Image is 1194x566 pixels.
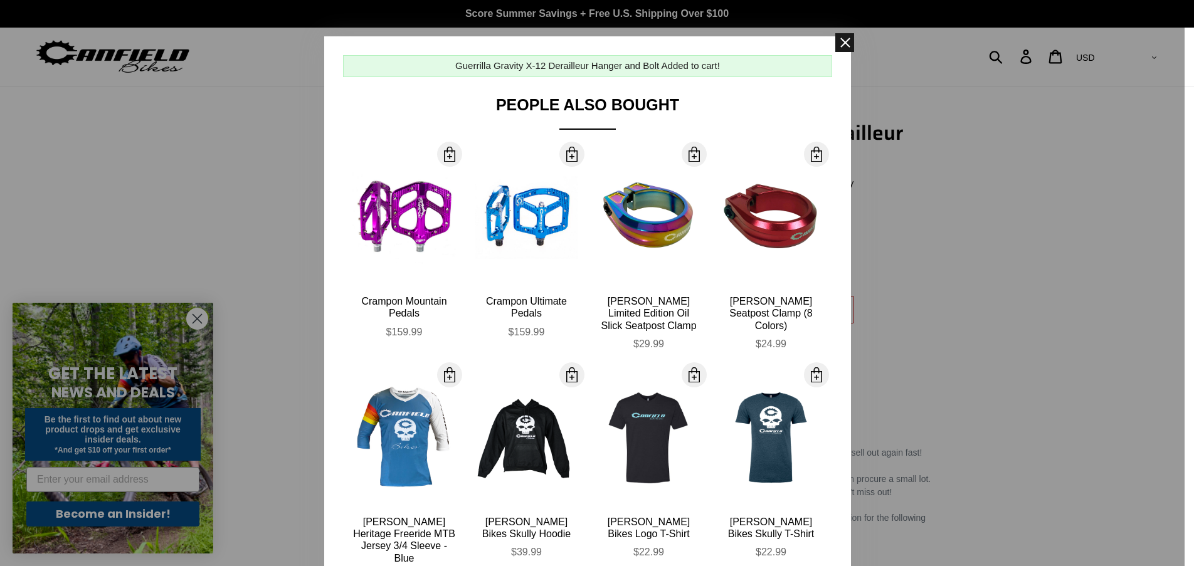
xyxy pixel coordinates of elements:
img: CANFIELD-LOGO-TEE-BLACK-SHOPIFY_large.jpg [597,386,700,490]
div: Crampon Ultimate Pedals [475,295,578,319]
img: OldStyleCanfieldHoodie_large.png [475,386,578,490]
div: Crampon Mountain Pedals [352,295,456,319]
span: $159.99 [509,327,545,337]
span: $159.99 [386,327,423,337]
div: [PERSON_NAME] Bikes Skully Hoodie [475,516,578,540]
div: [PERSON_NAME] Seatpost Clamp (8 Colors) [719,295,823,332]
div: [PERSON_NAME] Heritage Freeride MTB Jersey 3/4 Sleeve - Blue [352,516,456,564]
div: [PERSON_NAME] Limited Edition Oil Slick Seatpost Clamp [597,295,700,332]
img: Canfield-Oil-Slick-Seat-Clamp-MTB-logo-quarter_large.jpg [597,165,700,269]
div: [PERSON_NAME] Bikes Logo T-Shirt [597,516,700,540]
img: Canfield-Crampon-Ultimate-Blue_large.jpg [475,165,578,269]
span: $29.99 [633,338,664,349]
img: Canfield-Hertiage-Jersey-Blue-Front_large.jpg [352,386,456,490]
img: Canfield-Seat-Clamp-Red-2_large.jpg [719,165,823,269]
span: $22.99 [633,547,664,557]
span: $39.99 [511,547,542,557]
img: Canfield-Skully-T-Indigo-Next-Level_large.jpg [719,386,823,490]
div: [PERSON_NAME] Bikes Skully T-Shirt [719,516,823,540]
div: People Also Bought [343,96,832,130]
span: $22.99 [756,547,786,557]
span: $24.99 [756,338,786,349]
div: Guerrilla Gravity X-12 Derailleur Hanger and Bolt Added to cart! [455,59,720,73]
img: Canfield-Crampon-Mountain-Purple-Shopify_large.jpg [352,165,456,269]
